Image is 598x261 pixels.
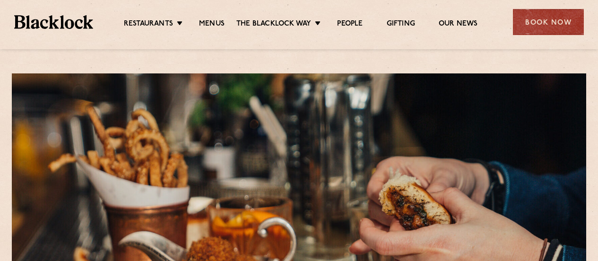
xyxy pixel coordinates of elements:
a: People [337,19,363,30]
a: Menus [199,19,225,30]
div: Book Now [513,9,584,35]
img: BL_Textured_Logo-footer-cropped.svg [14,15,93,28]
a: Our News [439,19,478,30]
a: Restaurants [124,19,173,30]
a: The Blacklock Way [236,19,311,30]
a: Gifting [387,19,415,30]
